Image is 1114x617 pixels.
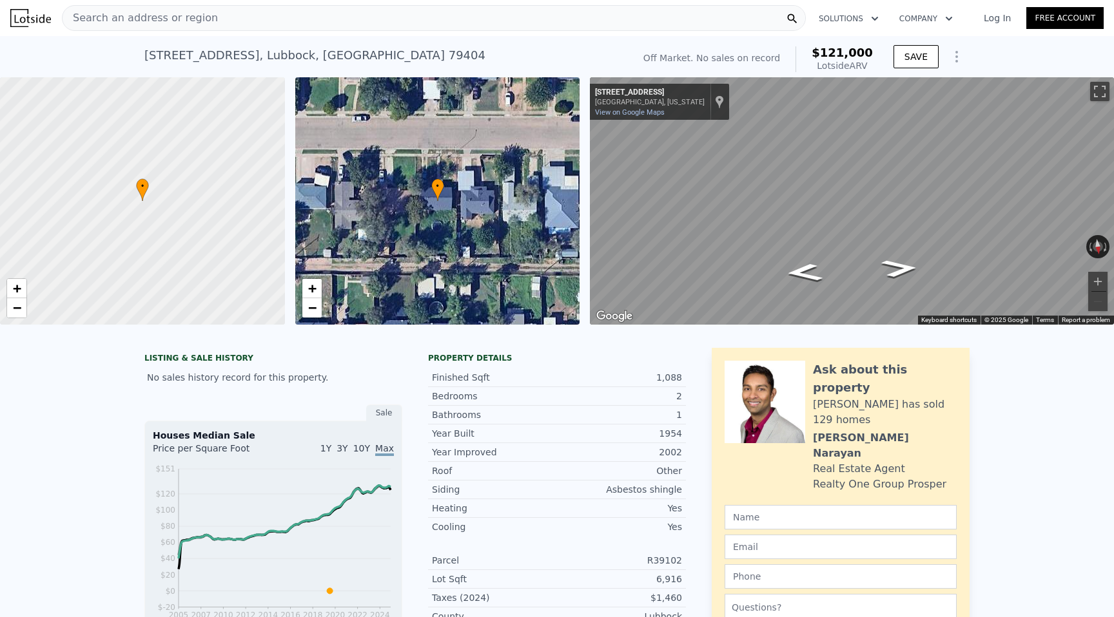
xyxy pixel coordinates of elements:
div: Lot Sqft [432,573,557,585]
div: [GEOGRAPHIC_DATA], [US_STATE] [595,98,705,106]
a: Zoom out [302,298,322,318]
tspan: $0 [166,587,175,596]
img: Google [593,308,636,325]
div: No sales history record for this property. [144,366,402,389]
span: − [308,299,316,316]
div: Cooling [432,520,557,533]
div: • [431,178,444,201]
tspan: $100 [155,506,175,515]
div: Bedrooms [432,390,557,403]
span: © 2025 Google [984,316,1028,323]
span: • [431,180,444,192]
button: Zoom out [1088,292,1108,311]
tspan: $60 [161,538,175,547]
a: Zoom in [302,279,322,298]
span: + [308,280,316,296]
div: Other [557,464,682,477]
a: Zoom out [7,298,26,318]
div: 2 [557,390,682,403]
span: • [136,180,149,192]
span: + [13,280,21,296]
div: R39102 [557,554,682,567]
div: [PERSON_NAME] Narayan [813,430,957,461]
tspan: $151 [155,464,175,473]
button: Rotate counterclockwise [1086,235,1093,258]
input: Name [725,505,957,529]
button: Keyboard shortcuts [921,316,977,325]
a: Free Account [1026,7,1104,29]
a: Report a problem [1062,316,1110,323]
div: Price per Square Foot [153,442,273,462]
a: Log In [968,12,1026,24]
div: Houses Median Sale [153,429,394,442]
button: Zoom in [1088,272,1108,291]
div: Realty One Group Prosper [813,477,946,492]
div: Roof [432,464,557,477]
div: 2002 [557,446,682,459]
div: 1954 [557,427,682,440]
button: Toggle fullscreen view [1090,82,1109,101]
div: Ask about this property [813,361,957,397]
tspan: $20 [161,571,175,580]
a: Zoom in [7,279,26,298]
div: Lotside ARV [812,59,873,72]
div: Asbestos shingle [557,483,682,496]
div: Property details [428,353,686,363]
button: Solutions [808,7,889,30]
a: View on Google Maps [595,108,665,117]
input: Email [725,535,957,559]
div: 6,916 [557,573,682,585]
div: $1,460 [557,591,682,604]
div: Bathrooms [432,408,557,421]
button: Rotate clockwise [1103,235,1110,258]
div: LISTING & SALE HISTORY [144,353,402,366]
span: − [13,299,21,316]
path: Go West, 54th St [866,255,934,282]
button: Reset the view [1091,234,1104,259]
div: Year Improved [432,446,557,459]
div: Heating [432,502,557,515]
span: 1Y [320,443,331,453]
div: • [136,178,149,201]
tspan: $40 [161,554,175,563]
div: [PERSON_NAME] has sold 129 homes [813,397,957,428]
div: Map [590,77,1114,325]
div: Year Built [432,427,557,440]
tspan: $120 [155,489,175,498]
a: Show location on map [715,95,724,109]
div: Street View [590,77,1114,325]
div: Sale [366,404,402,421]
button: SAVE [894,45,939,68]
span: Max [375,443,394,456]
div: Yes [557,502,682,515]
span: 3Y [337,443,347,453]
input: Phone [725,564,957,589]
button: Show Options [944,44,970,70]
a: Terms (opens in new tab) [1036,316,1054,323]
div: Yes [557,520,682,533]
span: $121,000 [812,46,873,59]
div: Real Estate Agent [813,461,905,477]
div: Taxes (2024) [432,591,557,604]
div: 1 [557,408,682,421]
div: [STREET_ADDRESS] , Lubbock , [GEOGRAPHIC_DATA] 79404 [144,46,485,64]
div: 1,088 [557,371,682,384]
button: Company [889,7,963,30]
a: Open this area in Google Maps (opens a new window) [593,308,636,325]
tspan: $-20 [158,603,175,612]
span: Search an address or region [63,10,218,26]
div: Finished Sqft [432,371,557,384]
tspan: $80 [161,522,175,531]
path: Go East, 54th St [770,259,838,286]
div: Parcel [432,554,557,567]
div: Off Market. No sales on record [643,52,780,64]
img: Lotside [10,9,51,27]
span: 10Y [353,443,370,453]
div: Siding [432,483,557,496]
div: [STREET_ADDRESS] [595,88,705,98]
